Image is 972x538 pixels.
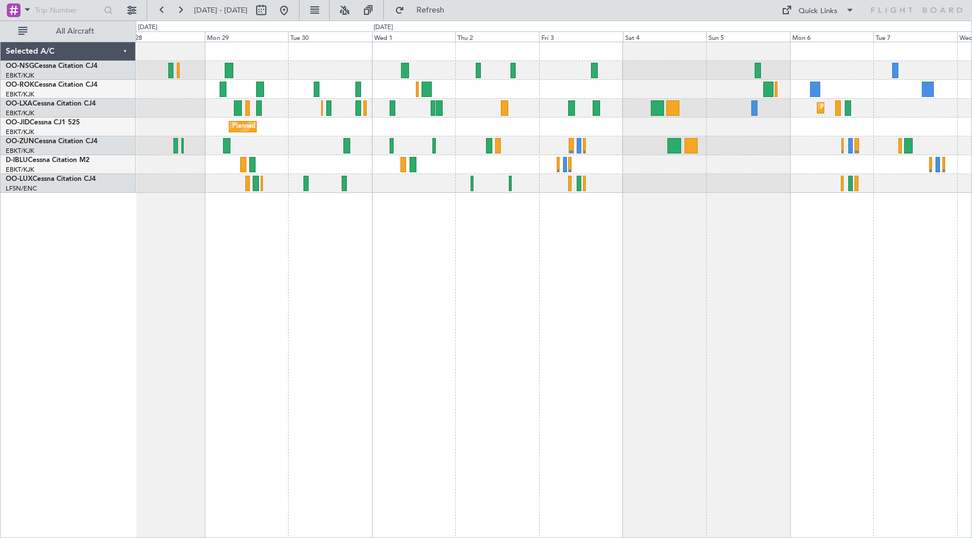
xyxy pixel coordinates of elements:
a: EBKT/KJK [6,128,34,136]
a: D-IBLUCessna Citation M2 [6,157,90,164]
span: [DATE] - [DATE] [194,5,248,15]
div: Thu 2 [455,31,539,42]
span: Refresh [407,6,455,14]
button: Refresh [390,1,458,19]
span: OO-LXA [6,100,33,107]
div: Mon 29 [205,31,289,42]
div: Planned Maint Kortrijk-[GEOGRAPHIC_DATA] [820,99,953,116]
div: Tue 30 [288,31,372,42]
div: Fri 3 [539,31,623,42]
a: OO-NSGCessna Citation CJ4 [6,63,98,70]
a: EBKT/KJK [6,109,34,118]
span: OO-JID [6,119,30,126]
span: OO-ZUN [6,138,34,145]
div: Sun 5 [706,31,790,42]
span: OO-ROK [6,82,34,88]
a: OO-LUXCessna Citation CJ4 [6,176,96,183]
div: Tue 7 [873,31,957,42]
span: All Aircraft [30,27,120,35]
span: D-IBLU [6,157,28,164]
a: EBKT/KJK [6,71,34,80]
span: OO-LUX [6,176,33,183]
button: All Aircraft [13,22,124,41]
div: [DATE] [374,23,393,33]
div: Sun 28 [121,31,205,42]
a: EBKT/KJK [6,90,34,99]
input: Trip Number [35,2,100,19]
a: OO-JIDCessna CJ1 525 [6,119,80,126]
div: Quick Links [799,6,837,17]
span: OO-NSG [6,63,34,70]
button: Quick Links [776,1,860,19]
a: EBKT/KJK [6,147,34,155]
div: Mon 6 [790,31,874,42]
a: LFSN/ENC [6,184,37,193]
a: OO-ZUNCessna Citation CJ4 [6,138,98,145]
a: OO-ROKCessna Citation CJ4 [6,82,98,88]
div: [DATE] [138,23,157,33]
a: OO-LXACessna Citation CJ4 [6,100,96,107]
div: Planned Maint Kortrijk-[GEOGRAPHIC_DATA] [232,118,365,135]
a: EBKT/KJK [6,165,34,174]
div: Wed 1 [372,31,456,42]
div: Sat 4 [623,31,707,42]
